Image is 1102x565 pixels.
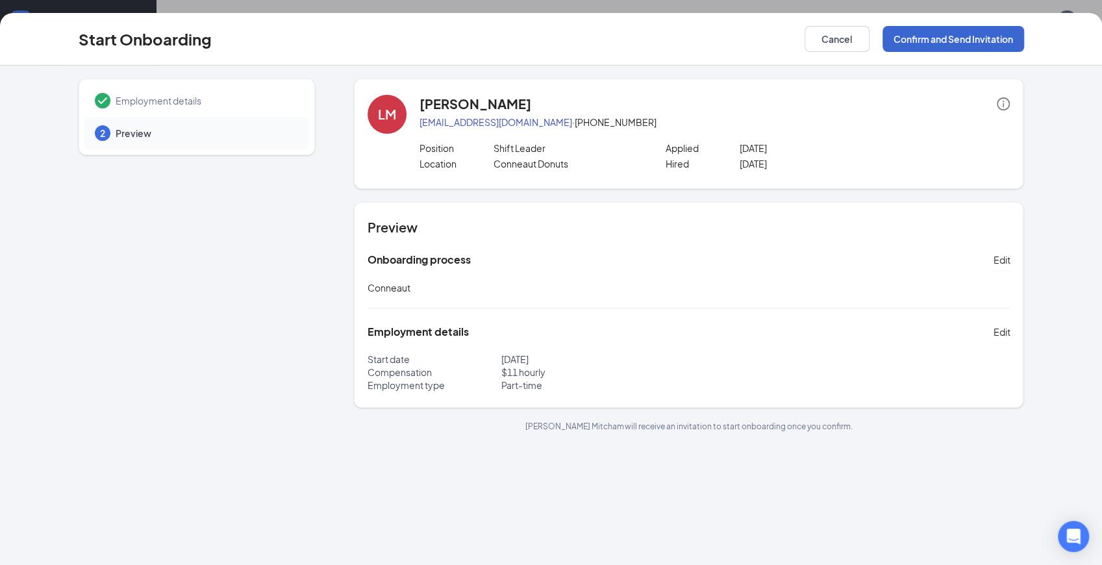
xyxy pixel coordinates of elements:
p: [DATE] [740,142,887,155]
p: [DATE] [501,353,689,366]
h3: Start Onboarding [79,28,212,50]
p: Part-time [501,379,689,392]
span: 2 [100,127,105,140]
p: Applied [666,142,740,155]
h4: [PERSON_NAME] [420,95,531,113]
p: Compensation [368,366,501,379]
p: Employment type [368,379,501,392]
p: $ 11 hourly [501,366,689,379]
p: Start date [368,353,501,366]
svg: Checkmark [95,93,110,108]
button: Edit [993,249,1010,270]
p: · [PHONE_NUMBER] [420,116,1010,129]
button: Edit [993,321,1010,342]
h5: Onboarding process [368,253,471,267]
div: Open Intercom Messenger [1058,521,1089,552]
span: Edit [993,253,1010,266]
span: Employment details [116,94,296,107]
p: Conneaut Donuts [494,157,641,170]
p: Position [420,142,494,155]
span: Conneaut [368,282,410,294]
h5: Employment details [368,325,469,339]
p: Shift Leader [494,142,641,155]
a: [EMAIL_ADDRESS][DOMAIN_NAME] [420,116,572,128]
span: Edit [993,325,1010,338]
button: Cancel [805,26,870,52]
p: Hired [666,157,740,170]
div: LM [378,105,396,123]
p: Location [420,157,494,170]
p: [DATE] [740,157,887,170]
button: Confirm and Send Invitation [883,26,1024,52]
span: Preview [116,127,296,140]
p: [PERSON_NAME] Mitcham will receive an invitation to start onboarding once you confirm. [354,421,1023,432]
h4: Preview [368,218,1010,236]
span: info-circle [997,97,1010,110]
